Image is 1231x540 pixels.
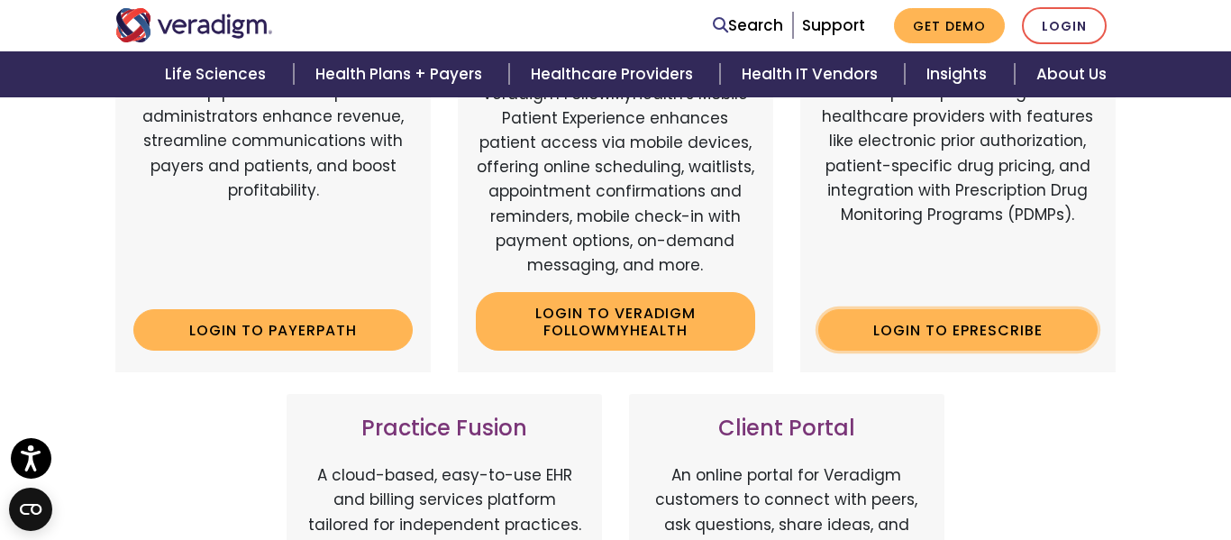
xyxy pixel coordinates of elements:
[476,82,755,279] p: Veradigm FollowMyHealth's Mobile Patient Experience enhances patient access via mobile devices, o...
[133,309,413,351] a: Login to Payerpath
[1022,7,1107,44] a: Login
[509,51,720,97] a: Healthcare Providers
[647,416,926,442] h3: Client Portal
[720,51,905,97] a: Health IT Vendors
[818,309,1098,351] a: Login to ePrescribe
[305,416,584,442] h3: Practice Fusion
[894,8,1005,43] a: Get Demo
[133,56,413,295] p: Web-based, user-friendly solutions that help providers and practice administrators enhance revenu...
[802,14,865,36] a: Support
[476,292,755,351] a: Login to Veradigm FollowMyHealth
[905,51,1014,97] a: Insights
[115,8,273,42] img: Veradigm logo
[294,51,509,97] a: Health Plans + Payers
[9,488,52,531] button: Open CMP widget
[1015,51,1128,97] a: About Us
[818,56,1098,295] p: A comprehensive solution that simplifies prescribing for healthcare providers with features like ...
[713,14,783,38] a: Search
[143,51,293,97] a: Life Sciences
[885,410,1209,518] iframe: Drift Chat Widget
